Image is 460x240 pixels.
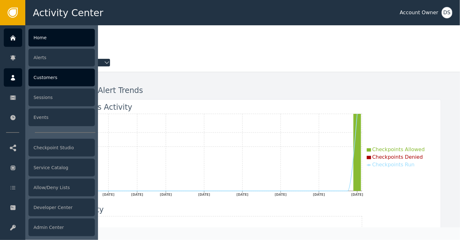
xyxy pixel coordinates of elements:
[372,154,423,160] span: Checkpoints Denied
[45,35,441,49] div: Welcome
[28,69,95,86] div: Customers
[198,193,210,196] tspan: [DATE]
[28,179,95,196] div: Allow/Deny Lists
[28,159,95,176] div: Service Catalog
[4,158,95,177] a: Service Catalog
[4,108,95,126] a: Events
[33,6,103,20] span: Activity Center
[4,48,95,67] a: Alerts
[351,193,363,196] tspan: [DATE]
[4,178,95,197] a: Allow/Deny Lists
[160,193,172,196] tspan: [DATE]
[236,193,248,196] tspan: [DATE]
[28,49,95,66] div: Alerts
[4,88,95,107] a: Sessions
[313,193,325,196] tspan: [DATE]
[4,138,95,157] a: Checkpoint Studio
[400,9,439,16] div: Account Owner
[28,108,95,126] div: Events
[4,68,95,87] a: Customers
[4,218,95,237] a: Admin Center
[4,28,95,47] a: Home
[442,7,452,18] button: DS
[28,29,95,46] div: Home
[28,199,95,216] div: Developer Center
[28,89,95,106] div: Sessions
[131,193,143,196] tspan: [DATE]
[372,146,425,152] span: Checkpoints Allowed
[4,198,95,217] a: Developer Center
[102,193,114,196] tspan: [DATE]
[372,162,415,168] span: Checkpoints Run
[28,139,95,157] div: Checkpoint Studio
[274,193,286,196] tspan: [DATE]
[28,218,95,236] div: Admin Center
